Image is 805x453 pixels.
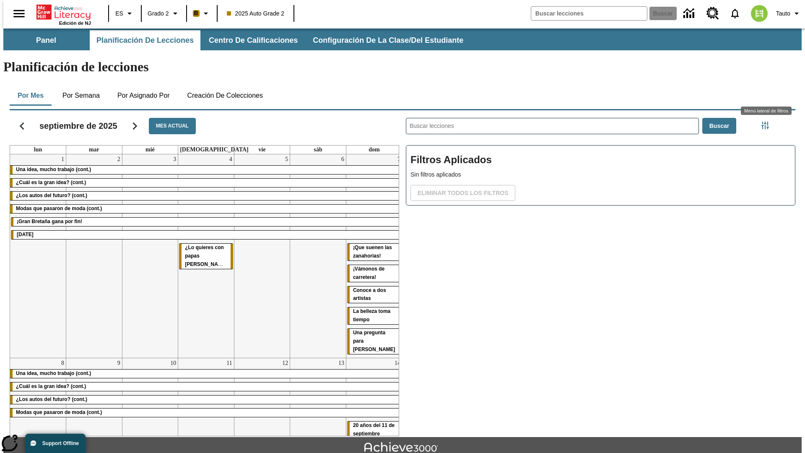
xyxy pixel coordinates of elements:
span: ¡Que suenen las zanahorias! [353,245,392,259]
div: ¿Cuál es la gran idea? (cont.) [10,179,402,187]
button: Seguir [124,115,145,137]
div: Portada [36,3,91,26]
a: 6 de septiembre de 2025 [340,154,346,164]
span: ¿Lo quieres con papas fritas? [185,245,230,267]
div: Subbarra de navegación [3,29,802,50]
span: La belleza toma tiempo [353,308,390,323]
div: Modas que pasaron de moda (cont.) [10,409,402,417]
td: 6 de septiembre de 2025 [290,154,346,358]
a: miércoles [144,146,156,154]
a: 7 de septiembre de 2025 [396,154,402,164]
a: 11 de septiembre de 2025 [225,358,234,368]
div: La belleza toma tiempo [347,307,401,324]
span: Modas que pasaron de moda (cont.) [16,409,102,415]
h2: Filtros Aplicados [410,150,791,170]
td: 4 de septiembre de 2025 [178,154,234,358]
a: Portada [36,4,91,21]
a: 13 de septiembre de 2025 [337,358,346,368]
span: Edición de NJ [59,21,91,26]
button: Escoja un nuevo avatar [746,3,773,24]
div: ¿Los autos del futuro? (cont.) [10,396,402,404]
div: Filtros Aplicados [406,145,795,206]
a: 12 de septiembre de 2025 [280,358,290,368]
input: Buscar lecciones [406,118,699,134]
span: Tauto [776,9,790,18]
div: ¿Los autos del futuro? (cont.) [10,192,402,200]
button: Panel [4,30,88,50]
span: Support Offline [42,440,79,446]
span: Conoce a dos artistas [353,287,386,302]
span: Panel [36,36,56,45]
div: ¡Gran Bretaña gana por fin! [11,218,401,226]
button: Planificación de lecciones [90,30,200,50]
span: ES [115,9,123,18]
a: 3 de septiembre de 2025 [171,154,178,164]
button: Configuración de la clase/del estudiante [306,30,470,50]
div: Subbarra de navegación [3,30,471,50]
div: Conoce a dos artistas [347,286,401,303]
div: Día del Trabajo [11,231,401,239]
span: Centro de calificaciones [209,36,298,45]
td: 1 de septiembre de 2025 [10,154,66,358]
button: Por mes [10,86,52,106]
div: Una idea, mucho trabajo (cont.) [10,370,402,378]
h1: Planificación de lecciones [3,59,802,75]
a: 4 de septiembre de 2025 [228,154,234,164]
span: Grado 2 [148,9,169,18]
td: 2 de septiembre de 2025 [66,154,122,358]
button: Grado: Grado 2, Elige un grado [144,6,184,21]
span: Planificación de lecciones [96,36,194,45]
span: Modas que pasaron de moda (cont.) [16,206,102,211]
p: Sin filtros aplicados [410,170,791,179]
span: ¿Los autos del futuro? (cont.) [16,193,87,198]
button: Centro de calificaciones [202,30,304,50]
span: Una idea, mucho trabajo (cont.) [16,370,91,376]
div: ¿Cuál es la gran idea? (cont.) [10,383,402,391]
a: 5 de septiembre de 2025 [283,154,290,164]
button: Menú lateral de filtros [757,117,774,134]
div: Calendario [3,107,399,436]
div: ¡Que suenen las zanahorias! [347,244,401,260]
button: Buscar [702,118,736,134]
button: Support Offline [25,434,86,453]
a: 10 de septiembre de 2025 [169,358,178,368]
a: Notificaciones [724,3,746,24]
div: Menú lateral de filtros [741,107,792,115]
span: ¿Los autos del futuro? (cont.) [16,396,87,402]
a: Centro de información [678,2,701,25]
a: martes [87,146,101,154]
span: ¡Vámonos de carretera! [353,266,384,280]
span: ¿Cuál es la gran idea? (cont.) [16,180,86,185]
span: B [194,8,198,18]
button: Lenguaje: ES, Selecciona un idioma [112,6,138,21]
button: Boost El color de la clase es anaranjado claro. Cambiar el color de la clase. [190,6,214,21]
a: 9 de septiembre de 2025 [116,358,122,368]
a: lunes [32,146,44,154]
button: Mes actual [149,118,196,134]
button: Creación de colecciones [180,86,270,106]
span: 20 años del 11 de septiembre [353,422,395,437]
div: Una idea, mucho trabajo (cont.) [10,166,402,174]
div: ¡Vámonos de carretera! [347,265,401,282]
a: Centro de recursos, Se abrirá en una pestaña nueva. [701,2,724,25]
a: 2 de septiembre de 2025 [116,154,122,164]
span: ¡Gran Bretaña gana por fin! [17,219,82,224]
a: 14 de septiembre de 2025 [393,358,402,368]
a: 1 de septiembre de 2025 [60,154,66,164]
a: domingo [367,146,381,154]
button: Regresar [11,115,33,137]
div: Una pregunta para Joplin [347,329,401,354]
div: 20 años del 11 de septiembre [347,422,401,438]
a: sábado [312,146,324,154]
td: 3 de septiembre de 2025 [122,154,178,358]
td: 5 de septiembre de 2025 [234,154,290,358]
a: 8 de septiembre de 2025 [60,358,66,368]
a: jueves [178,146,250,154]
h2: septiembre de 2025 [39,121,117,131]
td: 7 de septiembre de 2025 [346,154,402,358]
button: Perfil/Configuración [773,6,805,21]
span: Día del Trabajo [17,232,34,237]
button: Abrir el menú lateral [7,1,31,26]
button: Por asignado por [111,86,177,106]
div: Modas que pasaron de moda (cont.) [10,205,402,213]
